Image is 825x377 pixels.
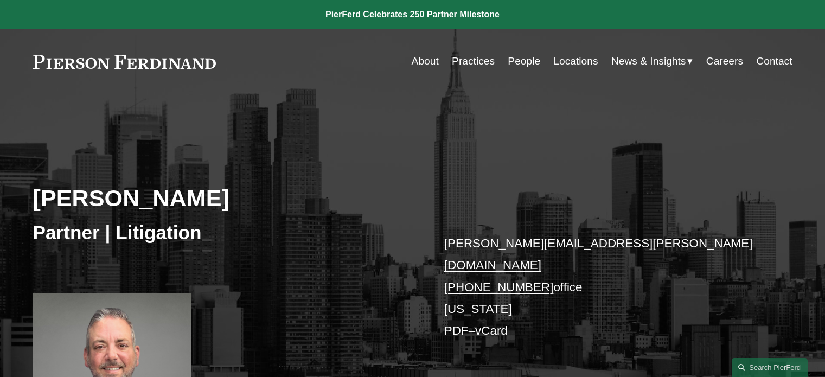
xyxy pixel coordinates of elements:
h2: [PERSON_NAME] [33,184,413,212]
a: Locations [553,51,598,72]
a: Search this site [732,358,808,377]
a: PDF [444,324,469,337]
span: News & Insights [611,52,686,71]
a: [PERSON_NAME][EMAIL_ADDRESS][PERSON_NAME][DOMAIN_NAME] [444,237,753,272]
a: folder dropdown [611,51,693,72]
a: Practices [452,51,495,72]
h3: Partner | Litigation [33,221,413,245]
a: People [508,51,540,72]
p: office [US_STATE] – [444,233,760,342]
a: Careers [706,51,743,72]
a: vCard [475,324,508,337]
a: [PHONE_NUMBER] [444,280,554,294]
a: Contact [756,51,792,72]
a: About [412,51,439,72]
